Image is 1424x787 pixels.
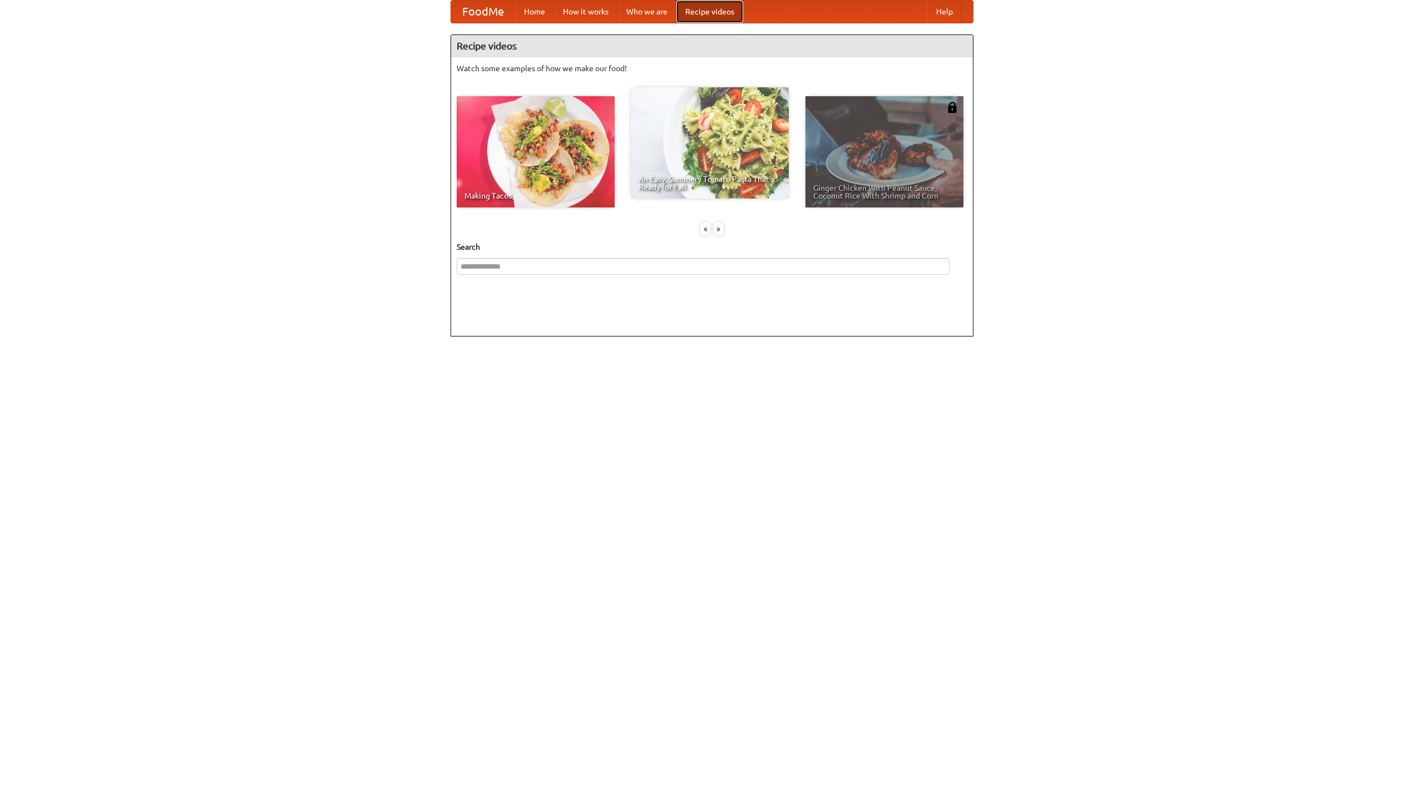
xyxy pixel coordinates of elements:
p: Watch some examples of how we make our food! [457,63,967,74]
a: Help [927,1,962,23]
a: Recipe videos [676,1,743,23]
a: How it works [554,1,617,23]
a: Home [515,1,554,23]
div: « [700,222,710,236]
h4: Recipe videos [451,35,973,57]
a: Who we are [617,1,676,23]
span: An Easy, Summery Tomato Pasta That's Ready for Fall [639,175,781,191]
span: Making Tacos [464,192,607,200]
a: Making Tacos [457,96,615,207]
a: An Easy, Summery Tomato Pasta That's Ready for Fall [631,87,789,199]
a: FoodMe [451,1,515,23]
h5: Search [457,241,967,253]
div: » [714,222,724,236]
img: 483408.png [947,102,958,113]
